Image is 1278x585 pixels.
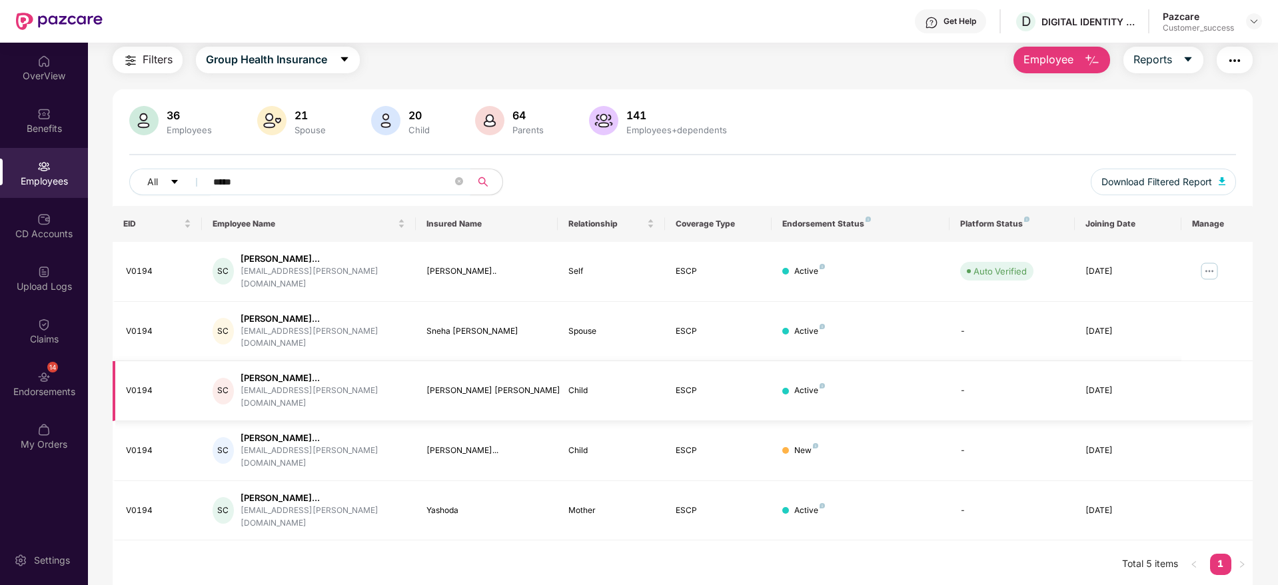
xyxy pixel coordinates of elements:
span: EID [123,219,181,229]
div: Pazcare [1163,10,1234,23]
div: [PERSON_NAME]... [241,492,405,504]
span: All [147,175,158,189]
img: svg+xml;base64,PHN2ZyB4bWxucz0iaHR0cDovL3d3dy53My5vcmcvMjAwMC9zdmciIHhtbG5zOnhsaW5rPSJodHRwOi8vd3... [257,106,287,135]
div: [PERSON_NAME]... [241,312,405,325]
img: svg+xml;base64,PHN2ZyBpZD0iQ0RfQWNjb3VudHMiIGRhdGEtbmFtZT0iQ0QgQWNjb3VudHMiIHhtbG5zPSJodHRwOi8vd3... [37,213,51,226]
div: [PERSON_NAME]... [241,372,405,384]
img: svg+xml;base64,PHN2ZyB4bWxucz0iaHR0cDovL3d3dy53My5vcmcvMjAwMC9zdmciIHdpZHRoPSI4IiBoZWlnaHQ9IjgiIH... [820,264,825,269]
a: 1 [1210,554,1231,574]
td: - [950,361,1074,421]
th: Relationship [558,206,664,242]
div: Self [568,265,654,278]
img: svg+xml;base64,PHN2ZyB4bWxucz0iaHR0cDovL3d3dy53My5vcmcvMjAwMC9zdmciIHdpZHRoPSI4IiBoZWlnaHQ9IjgiIH... [820,324,825,329]
button: Download Filtered Report [1091,169,1236,195]
span: D [1021,13,1031,29]
div: [EMAIL_ADDRESS][PERSON_NAME][DOMAIN_NAME] [241,384,405,410]
button: right [1231,554,1253,575]
div: Platform Status [960,219,1063,229]
div: SC [213,497,234,524]
img: svg+xml;base64,PHN2ZyB4bWxucz0iaHR0cDovL3d3dy53My5vcmcvMjAwMC9zdmciIHhtbG5zOnhsaW5rPSJodHRwOi8vd3... [475,106,504,135]
div: Spouse [292,125,328,135]
span: Filters [143,51,173,68]
button: Allcaret-down [129,169,211,195]
div: Endorsement Status [782,219,939,229]
div: Child [568,444,654,457]
img: svg+xml;base64,PHN2ZyB4bWxucz0iaHR0cDovL3d3dy53My5vcmcvMjAwMC9zdmciIHhtbG5zOnhsaW5rPSJodHRwOi8vd3... [1084,53,1100,69]
img: svg+xml;base64,PHN2ZyBpZD0iQ2xhaW0iIHhtbG5zPSJodHRwOi8vd3d3LnczLm9yZy8yMDAwL3N2ZyIgd2lkdGg9IjIwIi... [37,318,51,331]
div: 141 [624,109,730,122]
img: svg+xml;base64,PHN2ZyB4bWxucz0iaHR0cDovL3d3dy53My5vcmcvMjAwMC9zdmciIHdpZHRoPSI4IiBoZWlnaHQ9IjgiIH... [820,383,825,388]
div: Child [406,125,432,135]
td: - [950,302,1074,362]
button: Reportscaret-down [1123,47,1203,73]
div: Mother [568,504,654,517]
img: svg+xml;base64,PHN2ZyBpZD0iSG9tZSIgeG1sbnM9Imh0dHA6Ly93d3cudzMub3JnLzIwMDAvc3ZnIiB3aWR0aD0iMjAiIG... [37,55,51,68]
img: svg+xml;base64,PHN2ZyBpZD0iSGVscC0zMngzMiIgeG1sbnM9Imh0dHA6Ly93d3cudzMub3JnLzIwMDAvc3ZnIiB3aWR0aD... [925,16,938,29]
th: Manage [1181,206,1253,242]
li: Previous Page [1183,554,1205,575]
img: svg+xml;base64,PHN2ZyB4bWxucz0iaHR0cDovL3d3dy53My5vcmcvMjAwMC9zdmciIHhtbG5zOnhsaW5rPSJodHRwOi8vd3... [129,106,159,135]
div: 64 [510,109,546,122]
div: [EMAIL_ADDRESS][PERSON_NAME][DOMAIN_NAME] [241,504,405,530]
img: svg+xml;base64,PHN2ZyB4bWxucz0iaHR0cDovL3d3dy53My5vcmcvMjAwMC9zdmciIHdpZHRoPSI4IiBoZWlnaHQ9IjgiIH... [813,443,818,448]
span: close-circle [455,176,463,189]
span: caret-down [339,54,350,66]
div: [EMAIL_ADDRESS][PERSON_NAME][DOMAIN_NAME] [241,325,405,350]
th: Employee Name [202,206,416,242]
div: Customer_success [1163,23,1234,33]
th: Joining Date [1075,206,1181,242]
th: Insured Name [416,206,558,242]
th: Coverage Type [665,206,772,242]
img: manageButton [1199,261,1220,282]
div: Parents [510,125,546,135]
button: left [1183,554,1205,575]
div: ESCP [676,325,761,338]
li: Next Page [1231,554,1253,575]
div: Active [794,325,825,338]
div: [EMAIL_ADDRESS][PERSON_NAME][DOMAIN_NAME] [241,444,405,470]
img: svg+xml;base64,PHN2ZyBpZD0iRHJvcGRvd24tMzJ4MzIiIHhtbG5zPSJodHRwOi8vd3d3LnczLm9yZy8yMDAwL3N2ZyIgd2... [1249,16,1259,27]
button: search [470,169,503,195]
div: Settings [30,554,74,567]
span: caret-down [1183,54,1193,66]
div: V0194 [126,444,191,457]
span: close-circle [455,177,463,185]
div: Active [794,384,825,397]
div: Auto Verified [973,265,1027,278]
span: search [470,177,496,187]
img: svg+xml;base64,PHN2ZyB4bWxucz0iaHR0cDovL3d3dy53My5vcmcvMjAwMC9zdmciIHhtbG5zOnhsaW5rPSJodHRwOi8vd3... [371,106,400,135]
img: svg+xml;base64,PHN2ZyB4bWxucz0iaHR0cDovL3d3dy53My5vcmcvMjAwMC9zdmciIHdpZHRoPSIyNCIgaGVpZ2h0PSIyNC... [1227,53,1243,69]
div: Active [794,265,825,278]
img: svg+xml;base64,PHN2ZyB4bWxucz0iaHR0cDovL3d3dy53My5vcmcvMjAwMC9zdmciIHhtbG5zOnhsaW5rPSJodHRwOi8vd3... [589,106,618,135]
span: Employee Name [213,219,395,229]
button: Filters [113,47,183,73]
div: ESCP [676,504,761,517]
div: 20 [406,109,432,122]
div: [DATE] [1085,384,1171,397]
img: svg+xml;base64,PHN2ZyBpZD0iU2V0dGluZy0yMHgyMCIgeG1sbnM9Imh0dHA6Ly93d3cudzMub3JnLzIwMDAvc3ZnIiB3aW... [14,554,27,567]
img: svg+xml;base64,PHN2ZyBpZD0iRW5kb3JzZW1lbnRzIiB4bWxucz0iaHR0cDovL3d3dy53My5vcmcvMjAwMC9zdmciIHdpZH... [37,370,51,384]
div: [EMAIL_ADDRESS][PERSON_NAME][DOMAIN_NAME] [241,265,405,291]
div: [PERSON_NAME]... [241,432,405,444]
div: ESCP [676,265,761,278]
div: 36 [164,109,215,122]
span: Relationship [568,219,644,229]
td: - [950,421,1074,481]
span: caret-down [170,177,179,188]
div: V0194 [126,265,191,278]
div: [DATE] [1085,444,1171,457]
div: Active [794,504,825,517]
div: Yashoda [426,504,548,517]
img: New Pazcare Logo [16,13,103,30]
img: svg+xml;base64,PHN2ZyB4bWxucz0iaHR0cDovL3d3dy53My5vcmcvMjAwMC9zdmciIHhtbG5zOnhsaW5rPSJodHRwOi8vd3... [1219,177,1225,185]
div: Spouse [568,325,654,338]
div: Sneha [PERSON_NAME] [426,325,548,338]
div: [PERSON_NAME] [PERSON_NAME] [426,384,548,397]
button: Group Health Insurancecaret-down [196,47,360,73]
div: [PERSON_NAME]... [241,253,405,265]
div: Child [568,384,654,397]
div: Employees [164,125,215,135]
div: SC [213,378,234,404]
img: svg+xml;base64,PHN2ZyB4bWxucz0iaHR0cDovL3d3dy53My5vcmcvMjAwMC9zdmciIHdpZHRoPSI4IiBoZWlnaHQ9IjgiIH... [1024,217,1029,222]
span: Employee [1023,51,1073,68]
